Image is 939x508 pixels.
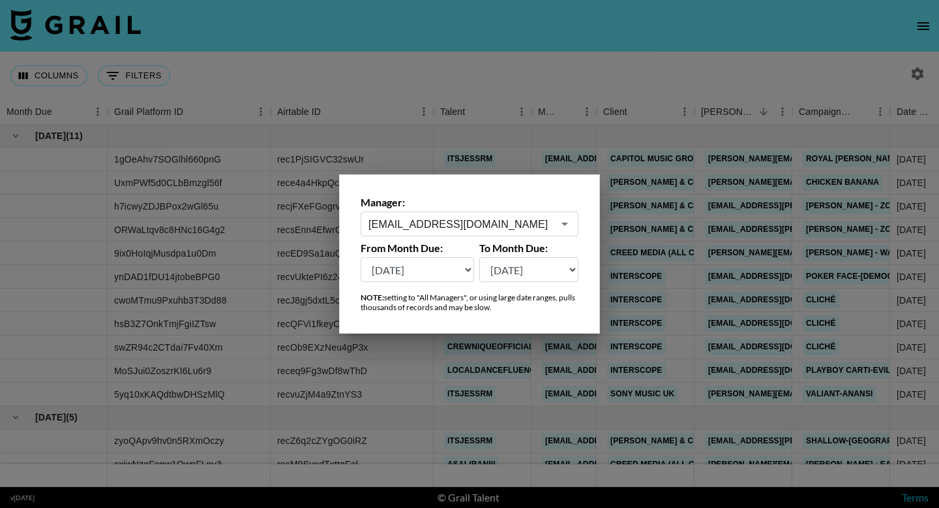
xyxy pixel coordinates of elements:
strong: NOTE: [361,293,384,302]
div: setting to "All Managers", or using large date ranges, pulls thousands of records and may be slow. [361,293,578,312]
label: To Month Due: [479,242,579,255]
label: Manager: [361,196,578,209]
label: From Month Due: [361,242,474,255]
button: Open [556,215,574,233]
